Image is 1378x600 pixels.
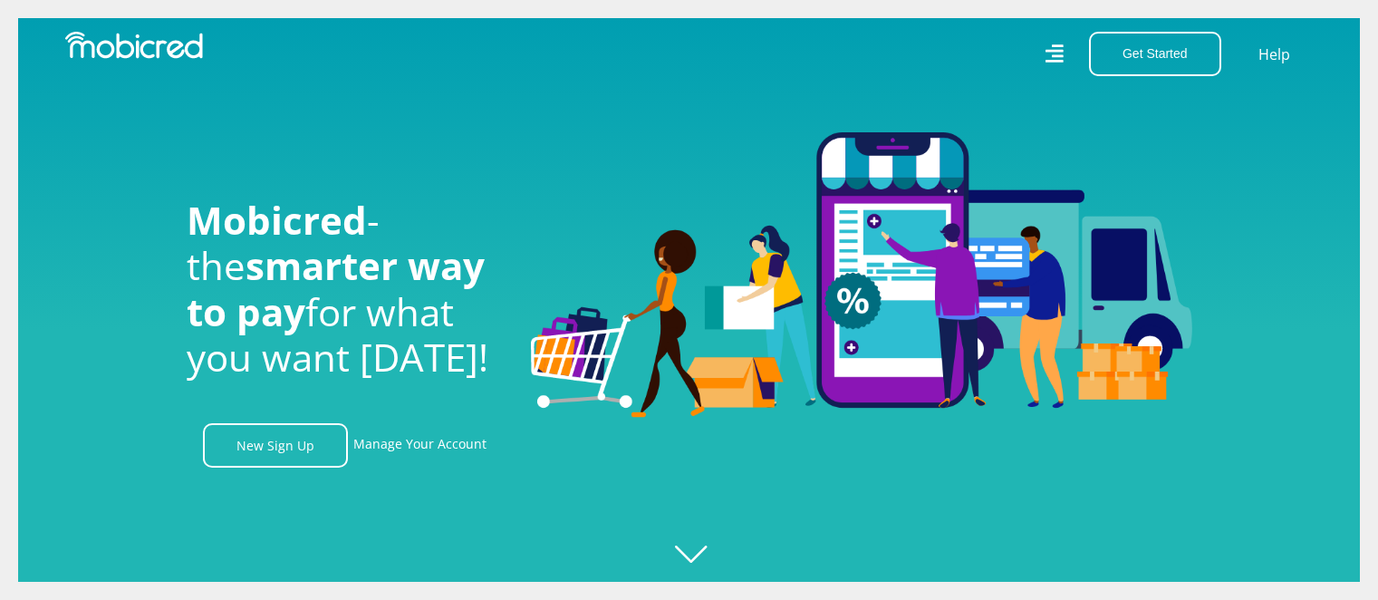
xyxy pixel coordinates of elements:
[353,423,487,468] a: Manage Your Account
[187,194,367,246] span: Mobicred
[187,198,504,381] h1: - the for what you want [DATE]!
[531,132,1192,419] img: Welcome to Mobicred
[1258,43,1291,66] a: Help
[203,423,348,468] a: New Sign Up
[65,32,203,59] img: Mobicred
[187,239,485,336] span: smarter way to pay
[1089,32,1221,76] button: Get Started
